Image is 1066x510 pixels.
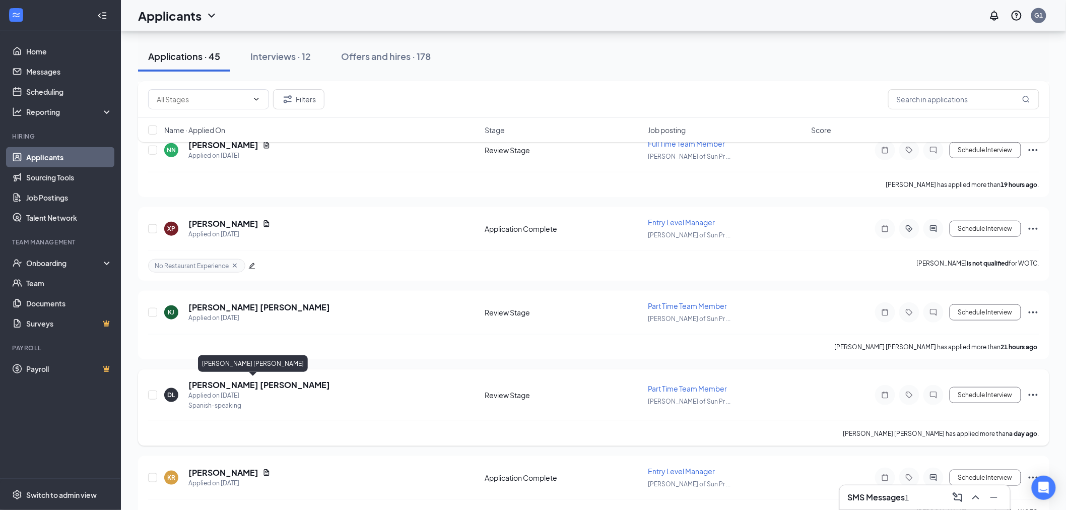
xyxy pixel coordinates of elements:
h5: [PERSON_NAME] [188,467,258,478]
p: [PERSON_NAME] for WOTC. [917,259,1039,273]
svg: Analysis [12,107,22,117]
svg: Note [879,308,891,316]
svg: Note [879,474,891,482]
span: Part Time Team Member [648,301,727,310]
svg: UserCheck [12,258,22,268]
svg: Settings [12,490,22,500]
input: Search in applications [888,89,1039,109]
svg: Minimize [988,491,1000,503]
span: Part Time Team Member [648,384,727,393]
span: Job posting [648,125,686,135]
span: [PERSON_NAME] of Sun Pr ... [648,398,731,405]
div: DL [168,391,175,399]
svg: Tag [903,391,915,399]
p: [PERSON_NAME] has applied more than . [886,180,1039,189]
input: All Stages [157,94,248,105]
svg: Tag [903,308,915,316]
svg: QuestionInfo [1011,10,1023,22]
a: Messages [26,61,112,82]
span: Entry Level Manager [648,467,715,476]
svg: Notifications [988,10,1001,22]
span: [PERSON_NAME] of Sun Pr ... [648,315,731,323]
span: Name · Applied On [164,125,225,135]
svg: ActiveTag [903,225,915,233]
h3: SMS Messages [848,492,905,503]
button: ComposeMessage [950,489,966,505]
button: Schedule Interview [950,221,1021,237]
b: 21 hours ago [1001,343,1038,351]
svg: Ellipses [1027,389,1039,401]
span: Entry Level Manager [648,218,715,227]
a: Applicants [26,147,112,167]
span: Score [812,125,832,135]
svg: Ellipses [1027,306,1039,318]
div: XP [167,224,175,233]
div: Review Stage [485,390,642,400]
div: Applied on [DATE] [188,229,271,239]
button: Minimize [986,489,1002,505]
svg: Filter [282,93,294,105]
a: SurveysCrown [26,313,112,334]
svg: Note [879,391,891,399]
svg: Document [262,469,271,477]
div: Team Management [12,238,110,246]
div: Reporting [26,107,113,117]
svg: Tag [903,474,915,482]
h5: [PERSON_NAME] [PERSON_NAME] [188,302,330,313]
div: Applied on [DATE] [188,313,330,323]
div: Offers and hires · 178 [341,50,431,62]
div: Applied on [DATE] [188,151,271,161]
div: [PERSON_NAME] [PERSON_NAME] [198,355,308,372]
h5: [PERSON_NAME] [PERSON_NAME] [188,379,330,391]
a: PayrollCrown [26,359,112,379]
button: Schedule Interview [950,387,1021,403]
span: [PERSON_NAME] of Sun Pr ... [648,153,731,160]
p: [PERSON_NAME] [PERSON_NAME] has applied more than . [835,343,1039,351]
svg: Ellipses [1027,223,1039,235]
svg: ChevronDown [252,95,260,103]
b: is not qualified [967,260,1009,267]
div: Application Complete [485,224,642,234]
h1: Applicants [138,7,202,24]
div: Onboarding [26,258,104,268]
div: Payroll [12,344,110,352]
svg: Ellipses [1027,472,1039,484]
a: Scheduling [26,82,112,102]
svg: ActiveChat [927,474,940,482]
svg: Cross [231,262,239,270]
div: G1 [1035,11,1043,20]
div: Review Stage [485,307,642,317]
div: Applied on [DATE] [188,391,330,401]
div: Applications · 45 [148,50,220,62]
a: Talent Network [26,208,112,228]
svg: WorkstreamLogo [11,10,21,20]
div: 1 [905,492,909,503]
div: Open Intercom Messenger [1032,476,1056,500]
button: Schedule Interview [950,470,1021,486]
svg: ChevronUp [970,491,982,503]
a: Sourcing Tools [26,167,112,187]
span: [PERSON_NAME] of Sun Pr ... [648,480,731,488]
svg: ChatInactive [927,308,940,316]
span: edit [248,263,255,270]
div: Application Complete [485,473,642,483]
span: [PERSON_NAME] of Sun Pr ... [648,231,731,239]
svg: ChevronDown [206,10,218,22]
button: Schedule Interview [950,304,1021,321]
svg: Collapse [97,11,107,21]
svg: Note [879,225,891,233]
span: No Restaurant Experience [155,262,229,270]
button: ChevronUp [968,489,984,505]
b: a day ago [1010,430,1038,437]
div: Interviews · 12 [250,50,311,62]
a: Home [26,41,112,61]
svg: ChatInactive [927,391,940,399]
b: 19 hours ago [1001,181,1038,188]
p: [PERSON_NAME] [PERSON_NAME] has applied more than . [843,429,1039,438]
svg: Document [262,220,271,228]
div: KJ [168,308,175,316]
a: Job Postings [26,187,112,208]
button: Filter Filters [273,89,324,109]
div: Applied on [DATE] [188,478,271,488]
div: Switch to admin view [26,490,97,500]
